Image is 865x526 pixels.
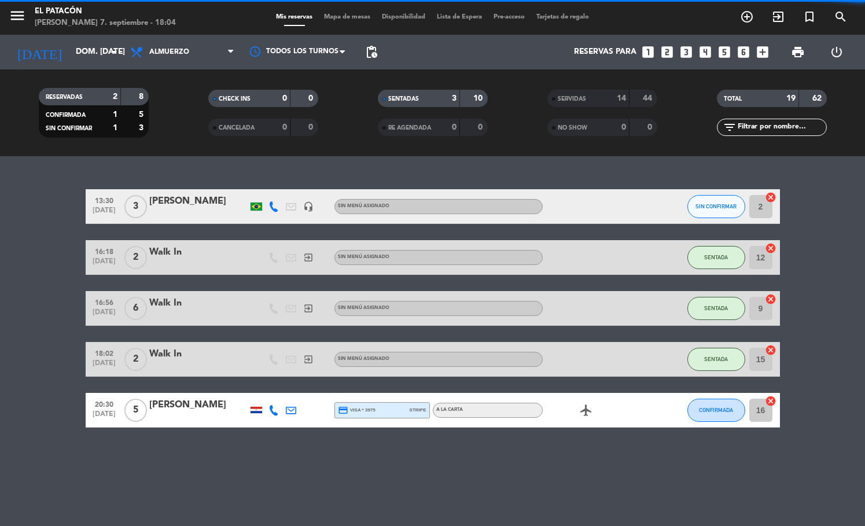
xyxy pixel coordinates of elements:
span: visa * 3975 [338,405,376,415]
span: Sin menú asignado [338,204,389,208]
span: RESERVADAS [46,94,83,100]
span: 18:02 [90,346,119,359]
span: SENTADA [704,254,728,260]
span: Reservas para [574,47,636,57]
span: pending_actions [365,45,378,59]
i: cancel [765,293,776,305]
i: cancel [765,192,776,203]
div: El Patacón [35,6,176,17]
span: Almuerzo [149,48,189,56]
span: [DATE] [90,359,119,373]
span: stripe [410,406,426,414]
strong: 0 [478,123,485,131]
span: 20:30 [90,397,119,410]
i: looks_4 [698,45,713,60]
strong: 5 [139,111,146,119]
span: CANCELADA [219,125,255,131]
span: TOTAL [724,96,742,102]
div: [PERSON_NAME] 7. septiembre - 18:04 [35,17,176,29]
span: Mis reservas [270,14,318,20]
span: Lista de Espera [431,14,488,20]
button: CONFIRMADA [687,399,745,422]
div: [PERSON_NAME] [149,194,248,209]
i: exit_to_app [303,303,314,314]
i: filter_list [723,120,737,134]
span: Sin menú asignado [338,255,389,259]
button: SIN CONFIRMAR [687,195,745,218]
i: exit_to_app [303,252,314,263]
span: SENTADA [704,305,728,311]
span: [DATE] [90,258,119,271]
span: SENTADAS [388,96,419,102]
i: looks_5 [717,45,732,60]
span: CONFIRMADA [46,112,86,118]
span: RE AGENDADA [388,125,431,131]
i: airplanemode_active [579,403,593,417]
i: search [834,10,848,24]
strong: 19 [786,94,796,102]
strong: 3 [452,94,457,102]
span: 6 [124,297,147,320]
strong: 0 [308,123,315,131]
i: exit_to_app [771,10,785,24]
i: looks_6 [736,45,751,60]
span: CHECK INS [219,96,251,102]
i: turned_in_not [803,10,816,24]
span: Sin menú asignado [338,356,389,361]
strong: 0 [308,94,315,102]
div: Walk In [149,296,248,311]
span: 2 [124,348,147,371]
strong: 10 [473,94,485,102]
span: SERVIDAS [558,96,586,102]
i: exit_to_app [303,354,314,365]
span: SENTADA [704,356,728,362]
i: looks_one [641,45,656,60]
span: 2 [124,246,147,269]
span: [DATE] [90,410,119,424]
input: Filtrar por nombre... [737,121,826,134]
button: menu [9,7,26,28]
span: Pre-acceso [488,14,531,20]
span: print [791,45,805,59]
strong: 44 [643,94,654,102]
strong: 14 [617,94,626,102]
i: cancel [765,242,776,254]
i: looks_two [660,45,675,60]
strong: 62 [812,94,824,102]
span: 16:56 [90,295,119,308]
strong: 8 [139,93,146,101]
span: Tarjetas de regalo [531,14,595,20]
strong: 3 [139,124,146,132]
button: SENTADA [687,297,745,320]
i: add_circle_outline [740,10,754,24]
span: 13:30 [90,193,119,207]
strong: 1 [113,124,117,132]
strong: 2 [113,93,117,101]
button: SENTADA [687,348,745,371]
i: credit_card [338,405,348,415]
i: cancel [765,344,776,356]
button: SENTADA [687,246,745,269]
i: arrow_drop_down [108,45,122,59]
strong: 0 [621,123,626,131]
span: A LA CARTA [436,407,463,412]
span: CONFIRMADA [699,407,733,413]
div: [PERSON_NAME] [149,398,248,413]
span: 16:18 [90,244,119,258]
i: power_settings_new [830,45,844,59]
span: SIN CONFIRMAR [695,203,737,209]
div: LOG OUT [817,35,856,69]
strong: 0 [282,94,287,102]
span: Sin menú asignado [338,306,389,310]
span: 3 [124,195,147,218]
div: Walk In [149,347,248,362]
span: 5 [124,399,147,422]
span: Mapa de mesas [318,14,376,20]
i: cancel [765,395,776,407]
i: [DATE] [9,39,70,65]
span: NO SHOW [558,125,587,131]
i: menu [9,7,26,24]
div: Walk In [149,245,248,260]
span: [DATE] [90,207,119,220]
strong: 0 [647,123,654,131]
